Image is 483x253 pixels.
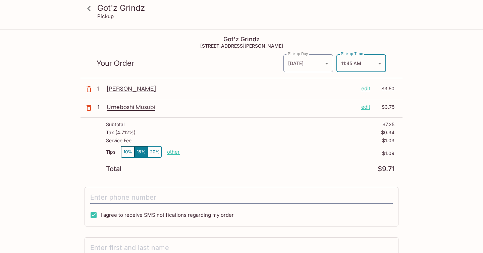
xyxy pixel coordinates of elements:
p: Tips [106,149,115,155]
p: [PERSON_NAME] [107,85,356,92]
button: 15% [135,146,148,157]
p: $9.71 [378,166,394,172]
input: Enter phone number [90,191,393,204]
p: Umeboshi Musubi [107,103,356,111]
h4: Got'z Grindz [80,36,402,43]
p: $3.75 [374,103,394,111]
button: 20% [148,146,161,157]
p: edit [361,103,370,111]
p: edit [361,85,370,92]
p: 1 [97,103,104,111]
p: $3.50 [374,85,394,92]
p: $7.25 [382,122,394,127]
h5: [STREET_ADDRESS][PERSON_NAME] [80,43,402,49]
div: [DATE] [283,54,333,72]
span: I agree to receive SMS notifications regarding my order [101,212,234,218]
p: Service Fee [106,138,131,143]
p: Total [106,166,121,172]
p: Subtotal [106,122,124,127]
div: 11:45 AM [336,54,386,72]
label: Pickup Time [341,51,363,56]
p: Tax ( 4.712% ) [106,130,136,135]
button: other [167,149,180,155]
button: 10% [121,146,135,157]
label: Pickup Day [288,51,308,56]
p: Your Order [97,60,283,66]
p: $1.09 [180,151,394,156]
p: $1.03 [382,138,394,143]
p: 1 [97,85,104,92]
h3: Got'z Grindz [97,3,397,13]
p: Pickup [97,13,114,19]
p: $0.34 [381,130,394,135]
